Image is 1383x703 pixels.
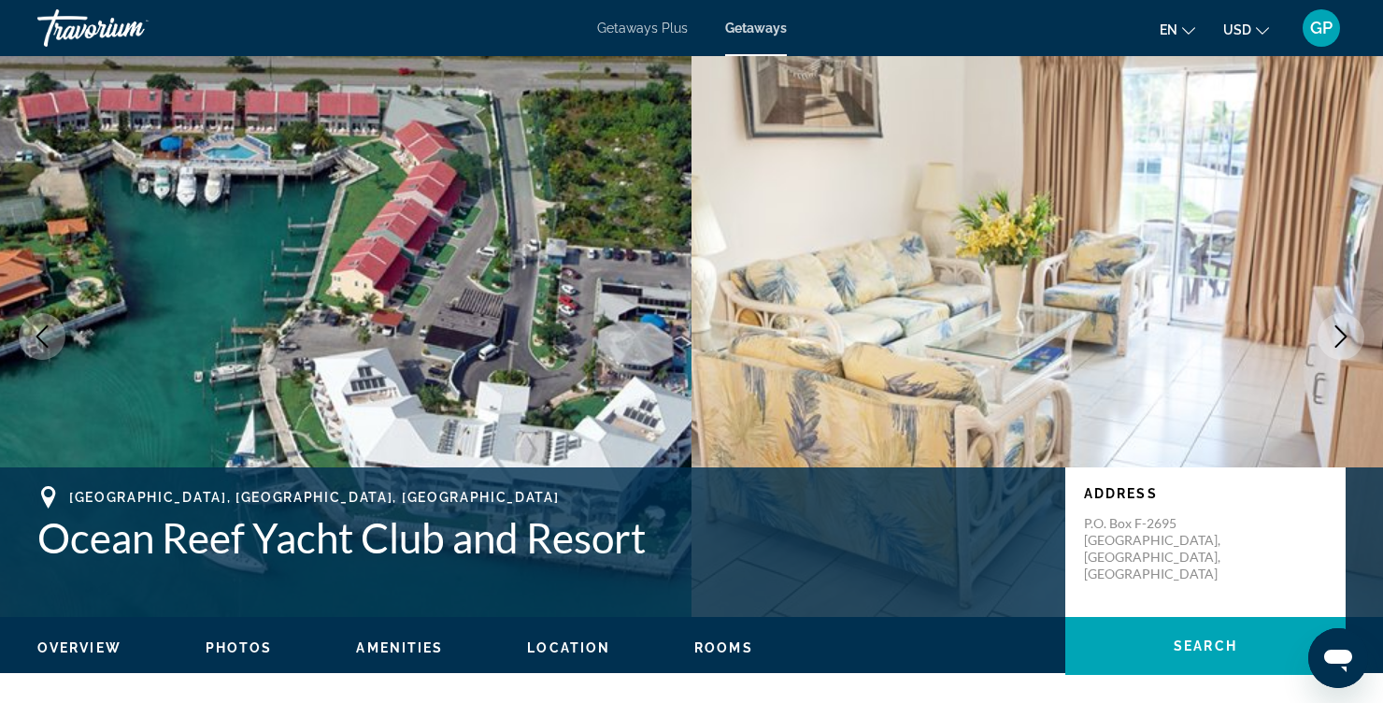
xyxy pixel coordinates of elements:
iframe: Button to launch messaging window [1308,628,1368,688]
button: Search [1065,617,1346,675]
span: Rooms [694,640,753,655]
button: Amenities [356,639,443,656]
span: Location [527,640,610,655]
span: Amenities [356,640,443,655]
span: en [1160,22,1177,37]
span: USD [1223,22,1251,37]
button: Location [527,639,610,656]
button: Photos [206,639,273,656]
span: Search [1174,638,1237,653]
button: Change language [1160,16,1195,43]
h1: Ocean Reef Yacht Club and Resort [37,513,1047,562]
button: Overview [37,639,121,656]
a: Getaways [725,21,787,36]
button: Previous image [19,313,65,360]
p: Address [1084,486,1327,501]
button: Change currency [1223,16,1269,43]
span: Overview [37,640,121,655]
span: [GEOGRAPHIC_DATA], [GEOGRAPHIC_DATA], [GEOGRAPHIC_DATA] [69,490,559,505]
span: Photos [206,640,273,655]
button: Rooms [694,639,753,656]
p: P.O. Box F-2695 [GEOGRAPHIC_DATA], [GEOGRAPHIC_DATA], [GEOGRAPHIC_DATA] [1084,515,1233,582]
button: Next image [1318,313,1364,360]
button: User Menu [1297,8,1346,48]
span: GP [1310,19,1333,37]
a: Getaways Plus [597,21,688,36]
a: Travorium [37,4,224,52]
